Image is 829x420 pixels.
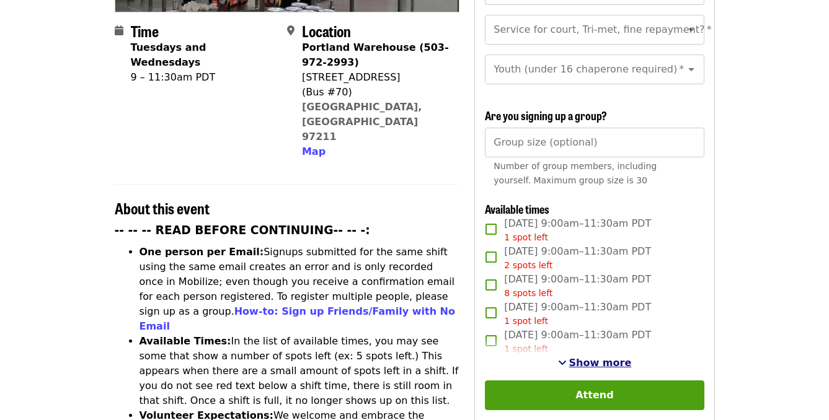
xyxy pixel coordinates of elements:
[287,25,295,37] i: map-marker-alt icon
[504,244,651,272] span: [DATE] 9:00am–11:30am PDT
[115,25,123,37] i: calendar icon
[485,380,704,410] button: Attend
[504,344,548,354] span: 1 spot left
[302,42,449,68] strong: Portland Warehouse (503-972-2993)
[504,300,651,328] span: [DATE] 9:00am–11:30am PDT
[302,146,326,157] span: Map
[140,305,456,332] a: How-to: Sign up Friends/Family with No Email
[302,144,326,159] button: Map
[485,107,607,123] span: Are you signing up a group?
[485,128,704,157] input: [object Object]
[504,288,552,298] span: 8 spots left
[115,224,370,237] strong: -- -- -- READ BEFORE CONTINUING-- -- -:
[302,85,450,100] div: (Bus #70)
[683,61,700,78] button: Open
[131,20,159,42] span: Time
[504,328,651,356] span: [DATE] 9:00am–11:30am PDT
[131,70,277,85] div: 9 – 11:30am PDT
[504,260,552,270] span: 2 spots left
[140,245,460,334] li: Signups submitted for the same shift using the same email creates an error and is only recorded o...
[569,357,632,369] span: Show more
[504,272,651,300] span: [DATE] 9:00am–11:30am PDT
[140,246,264,258] strong: One person per Email:
[115,197,210,219] span: About this event
[302,70,450,85] div: [STREET_ADDRESS]
[485,201,549,217] span: Available times
[504,232,548,242] span: 1 spot left
[683,21,700,38] button: Open
[131,42,206,68] strong: Tuesdays and Wednesdays
[302,101,422,142] a: [GEOGRAPHIC_DATA], [GEOGRAPHIC_DATA] 97211
[140,334,460,408] li: In the list of available times, you may see some that show a number of spots left (ex: 5 spots le...
[558,356,632,370] button: See more timeslots
[140,335,231,347] strong: Available Times:
[494,161,657,185] span: Number of group members, including yourself. Maximum group size is 30
[504,316,548,326] span: 1 spot left
[504,216,651,244] span: [DATE] 9:00am–11:30am PDT
[302,20,351,42] span: Location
